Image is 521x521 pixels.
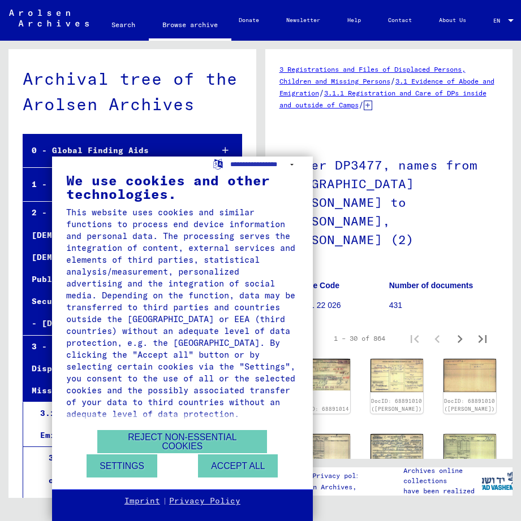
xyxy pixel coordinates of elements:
[87,454,157,477] button: Settings
[97,430,267,453] button: Reject non-essential cookies
[198,454,278,477] button: Accept all
[66,206,299,420] div: This website uses cookies and similar functions to process end device information and personal da...
[66,173,299,201] div: We use cookies and other technologies.
[124,496,160,507] a: Imprint
[169,496,240,507] a: Privacy Policy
